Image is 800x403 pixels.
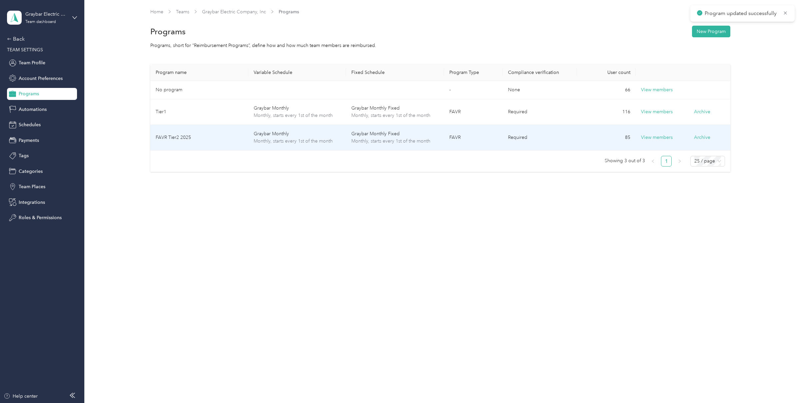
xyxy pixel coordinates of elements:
[19,168,43,175] span: Categories
[254,112,341,119] span: Monthly, starts every 1st of the month
[202,9,266,15] a: Graybar Electric Company, Inc
[577,125,636,151] td: 85
[279,8,299,15] span: Programs
[19,199,45,206] span: Integrations
[648,156,658,167] li: Previous Page
[19,121,41,128] span: Schedules
[254,130,341,138] span: Graybar Monthly
[25,11,67,18] div: Graybar Electric Company, Inc
[150,125,248,151] td: FAVR Tier2 2025
[150,64,248,81] th: Program name
[351,105,438,112] span: Graybar Monthly Fixed
[248,64,346,81] th: Variable Schedule
[444,99,503,125] td: FAVR
[346,64,444,81] th: Fixed Schedule
[661,156,672,167] li: 1
[503,125,577,151] td: Required
[763,366,800,403] iframe: Everlance-gr Chat Button Frame
[694,156,721,166] span: 25 / page
[690,156,725,167] div: Page Size
[692,26,730,37] button: New Program
[577,64,636,81] th: User count
[4,393,38,400] button: Help center
[254,105,341,112] span: Graybar Monthly
[678,159,682,163] span: right
[19,152,29,159] span: Tags
[150,99,248,125] td: Tier1
[503,81,577,99] td: None
[351,138,438,145] span: Monthly, starts every 1st of the month
[7,35,74,43] div: Back
[503,64,577,81] th: Compliance verification
[19,59,45,66] span: Team Profile
[503,99,577,125] td: Required
[150,42,730,49] div: Programs, short for “Reimbursement Programs”, define how and how much team members are reimbursed.
[150,81,248,99] td: No program
[176,9,189,15] a: Teams
[254,138,341,145] span: Monthly, starts every 1st of the month
[705,9,778,18] p: Program updated successfully
[444,81,503,99] td: -
[19,183,45,190] span: Team Places
[694,134,710,141] button: Archive
[351,130,438,138] span: Graybar Monthly Fixed
[674,156,685,167] li: Next Page
[19,90,39,97] span: Programs
[577,81,636,99] td: 66
[7,47,43,53] span: TEAM SETTINGS
[19,214,62,221] span: Roles & Permissions
[641,134,673,141] button: View members
[641,108,673,116] button: View members
[19,137,39,144] span: Payments
[25,20,56,24] div: Team dashboard
[19,75,63,82] span: Account Preferences
[605,156,645,166] span: Showing 3 out of 3
[444,125,503,151] td: FAVR
[648,156,658,167] button: left
[674,156,685,167] button: right
[150,28,186,35] h1: Programs
[444,64,503,81] th: Program Type
[351,112,438,119] span: Monthly, starts every 1st of the month
[661,156,671,166] a: 1
[694,108,710,115] button: Archive
[577,99,636,125] td: 116
[19,106,47,113] span: Automations
[651,159,655,163] span: left
[150,9,163,15] a: Home
[641,86,673,94] button: View members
